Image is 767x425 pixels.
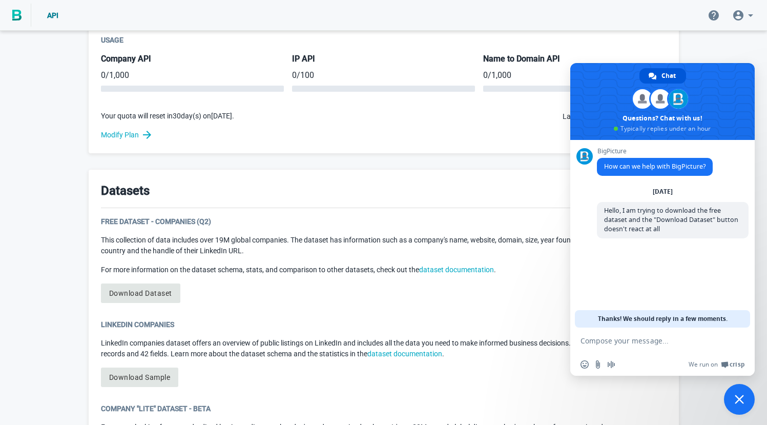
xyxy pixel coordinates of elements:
[292,69,475,82] p: / 100
[101,53,284,65] h5: Company API
[483,53,666,65] h5: Name to Domain API
[101,216,667,227] div: Free Dataset - Companies (Q2)
[12,10,22,21] img: BigPicture.io
[483,70,488,80] span: 0
[604,206,738,233] span: Hello, I am trying to download the free dataset and the "Download Dataset" button doesn't react a...
[101,235,667,256] p: This collection of data includes over 19M global companies. The dataset has information such as a...
[594,360,602,369] span: Send a file
[730,360,744,369] span: Crisp
[419,266,494,274] a: dataset documentation
[563,104,667,129] div: Last updated: 2:19:48 pm
[101,265,667,275] p: For more information on the dataset schema, stats, and comparison to other datasets, check out the .
[607,360,615,369] span: Audio message
[101,69,284,82] p: / 1,000
[689,360,744,369] a: We run onCrisp
[101,338,667,359] p: LinkedIn companies dataset offers an overview of public listings on LinkedIn and includes all the...
[661,68,676,84] span: Chat
[101,319,667,330] div: LinkedIn Companies
[292,53,475,65] h5: IP API
[101,111,234,122] p: Your quota will reset in 30 day(s) on [DATE] .
[653,189,673,195] div: [DATE]
[47,11,58,19] span: API
[367,350,442,358] a: dataset documentation
[689,360,718,369] span: We run on
[292,70,297,80] span: 0
[483,69,666,82] p: / 1,000
[101,403,667,414] div: Company "Lite" Dataset - Beta
[581,336,722,346] textarea: Compose your message...
[101,35,667,45] div: Usage
[581,360,589,369] span: Insert an emoji
[604,162,706,171] span: How can we help with BigPicture?
[101,182,150,199] h3: Datasets
[724,384,755,415] div: Close chat
[101,368,179,387] a: Download Sample
[598,310,728,328] span: Thanks! We should reply in a few moments.
[101,70,106,80] span: 0
[101,129,667,141] a: Modify Plan
[639,68,686,84] div: Chat
[101,284,180,303] a: Download Dataset
[597,148,713,155] span: BigPicture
